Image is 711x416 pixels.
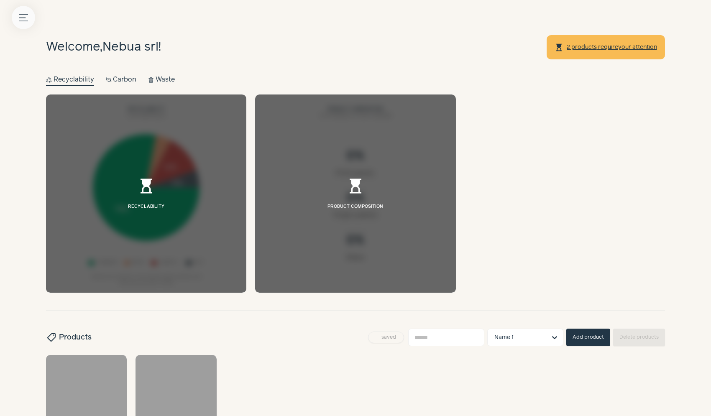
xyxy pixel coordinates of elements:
[347,177,364,195] span: hourglass_top
[106,74,137,86] button: Carbon
[128,204,164,210] h2: Recyclability
[566,329,610,346] button: Add product
[327,204,383,210] h2: Product composition
[46,74,94,86] button: Recyclability
[46,332,92,343] h2: Products
[368,332,404,343] button: saved
[46,332,56,342] span: sell
[555,43,563,52] span: hourglass_top
[148,74,175,86] button: Waste
[102,41,159,53] span: Nebua srl
[566,44,657,51] a: 2 products requireyour attention
[138,177,155,195] span: hourglass_top
[46,38,161,57] h1: Welcome, !
[379,335,399,340] span: saved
